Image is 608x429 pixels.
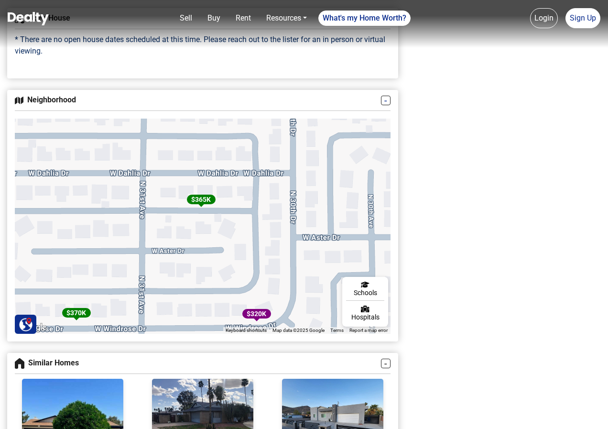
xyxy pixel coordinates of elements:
a: Buy [204,9,224,28]
a: What's my Home Worth? [318,11,411,26]
span: Hospitals [351,312,380,322]
a: Sign Up [565,8,600,28]
a: Sell [176,9,196,28]
a: Login [530,8,558,28]
span: Schools [354,288,377,298]
span: $ 320K [247,310,266,318]
a: - [381,96,391,105]
a: Resources [262,9,311,28]
a: Rent [232,9,255,28]
span: $ 365K [191,196,211,203]
a: Report a map error [349,328,388,333]
span: Map data ©2025 Google [272,328,325,333]
button: Keyboard shortcuts [226,327,267,334]
a: - [381,359,391,368]
h4: Similar Homes [15,358,381,369]
span: $ 370K [66,309,86,317]
button: Hospitals [346,303,384,325]
img: Search Homes at Dealty [19,317,33,331]
img: Neighborhood [15,97,23,104]
iframe: Intercom live chat [575,396,598,419]
img: Dealty - Buy, Sell & Rent Homes [8,12,49,25]
a: Terms (opens in new tab) [330,328,344,333]
h4: Neighborhood [15,96,381,104]
button: Schools [346,279,384,301]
